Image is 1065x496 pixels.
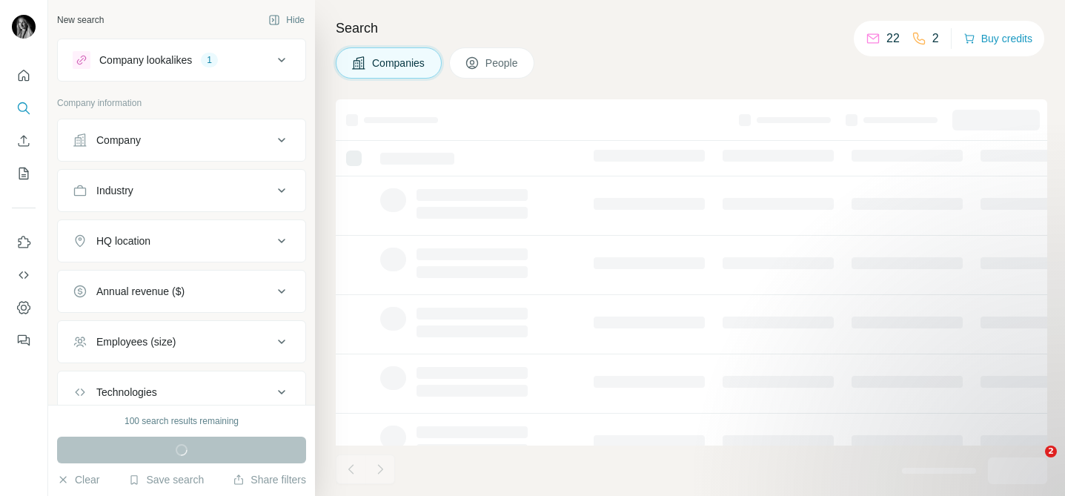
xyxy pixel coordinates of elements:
p: 22 [886,30,900,47]
button: Share filters [233,472,306,487]
button: Annual revenue ($) [58,274,305,309]
button: Dashboard [12,294,36,321]
div: Industry [96,183,133,198]
button: Use Surfe API [12,262,36,288]
button: Save search [128,472,204,487]
div: Employees (size) [96,334,176,349]
span: Companies [372,56,426,70]
div: HQ location [96,234,150,248]
button: Feedback [12,327,36,354]
button: Quick start [12,62,36,89]
button: Search [12,95,36,122]
button: My lists [12,160,36,187]
button: Hide [258,9,315,31]
h4: Search [336,18,1047,39]
div: Company [96,133,141,148]
div: Company lookalikes [99,53,192,67]
button: HQ location [58,223,305,259]
p: Company information [57,96,306,110]
div: 1 [201,53,218,67]
button: Buy credits [963,28,1032,49]
div: 100 search results remaining [125,414,239,428]
button: Technologies [58,374,305,410]
button: Company [58,122,305,158]
button: Enrich CSV [12,128,36,154]
p: 2 [932,30,939,47]
img: Avatar [12,15,36,39]
span: People [485,56,520,70]
button: Company lookalikes1 [58,42,305,78]
button: Industry [58,173,305,208]
button: Employees (size) [58,324,305,360]
div: New search [57,13,104,27]
button: Clear [57,472,99,487]
iframe: Intercom live chat [1015,446,1050,481]
button: Use Surfe on LinkedIn [12,229,36,256]
div: Technologies [96,385,157,400]
span: 2 [1045,446,1057,457]
div: Annual revenue ($) [96,284,185,299]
